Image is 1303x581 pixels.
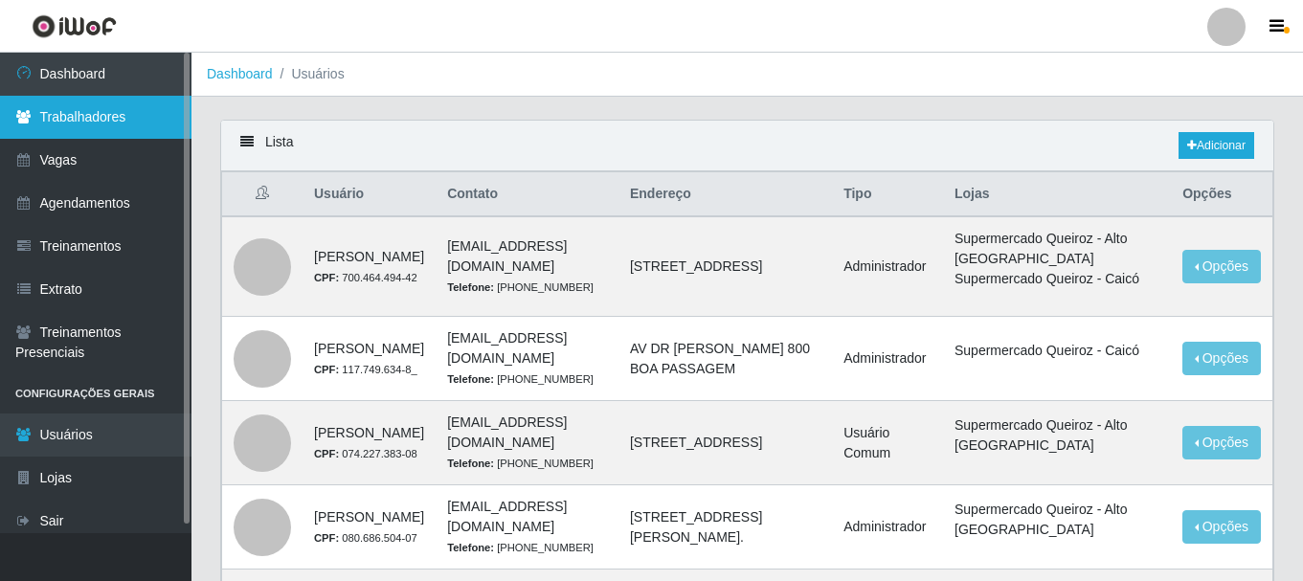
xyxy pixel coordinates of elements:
[207,66,273,81] a: Dashboard
[314,272,339,283] strong: CPF:
[273,64,345,84] li: Usuários
[1182,510,1261,544] button: Opções
[1171,172,1272,217] th: Opções
[832,485,943,570] td: Administrador
[436,172,618,217] th: Contato
[832,317,943,401] td: Administrador
[314,448,417,459] small: 074.227.383-08
[314,272,417,283] small: 700.464.494-42
[314,364,417,375] small: 117.749.634-8_
[447,281,494,293] strong: Telefone:
[955,341,1159,361] li: Supermercado Queiroz - Caicó
[447,373,494,385] strong: Telefone:
[943,172,1171,217] th: Lojas
[314,532,417,544] small: 080.686.504-07
[832,401,943,485] td: Usuário Comum
[314,364,339,375] strong: CPF:
[955,269,1159,289] li: Supermercado Queiroz - Caicó
[955,229,1159,269] li: Supermercado Queiroz - Alto [GEOGRAPHIC_DATA]
[32,14,117,38] img: CoreUI Logo
[303,401,436,485] td: [PERSON_NAME]
[618,216,832,317] td: [STREET_ADDRESS]
[436,216,618,317] td: [EMAIL_ADDRESS][DOMAIN_NAME]
[618,401,832,485] td: [STREET_ADDRESS]
[1182,342,1261,375] button: Opções
[832,172,943,217] th: Tipo
[303,317,436,401] td: [PERSON_NAME]
[191,53,1303,97] nav: breadcrumb
[447,281,594,293] small: [PHONE_NUMBER]
[447,458,494,469] strong: Telefone:
[303,172,436,217] th: Usuário
[303,485,436,570] td: [PERSON_NAME]
[314,532,339,544] strong: CPF:
[618,317,832,401] td: AV DR [PERSON_NAME] 800 BOA PASSAGEM
[618,485,832,570] td: [STREET_ADDRESS][PERSON_NAME].
[436,401,618,485] td: [EMAIL_ADDRESS][DOMAIN_NAME]
[436,485,618,570] td: [EMAIL_ADDRESS][DOMAIN_NAME]
[1182,426,1261,459] button: Opções
[955,415,1159,456] li: Supermercado Queiroz - Alto [GEOGRAPHIC_DATA]
[447,373,594,385] small: [PHONE_NUMBER]
[303,216,436,317] td: [PERSON_NAME]
[447,458,594,469] small: [PHONE_NUMBER]
[955,500,1159,540] li: Supermercado Queiroz - Alto [GEOGRAPHIC_DATA]
[314,448,339,459] strong: CPF:
[436,317,618,401] td: [EMAIL_ADDRESS][DOMAIN_NAME]
[447,542,494,553] strong: Telefone:
[221,121,1273,171] div: Lista
[447,542,594,553] small: [PHONE_NUMBER]
[1182,250,1261,283] button: Opções
[832,216,943,317] td: Administrador
[618,172,832,217] th: Endereço
[1179,132,1254,159] a: Adicionar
